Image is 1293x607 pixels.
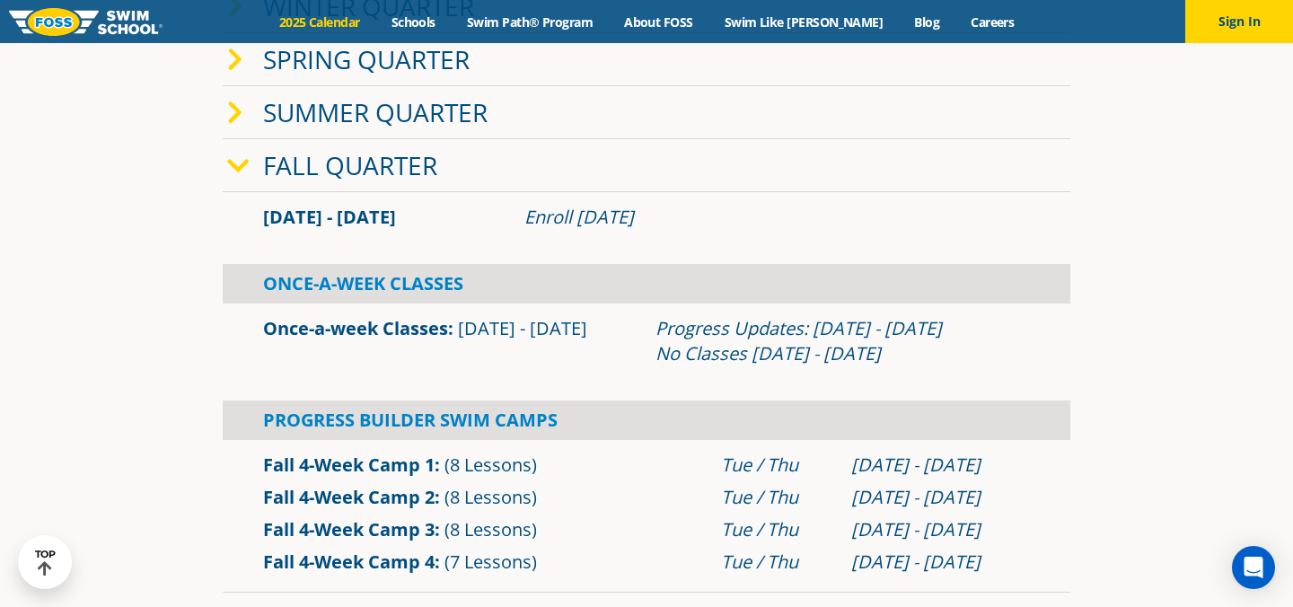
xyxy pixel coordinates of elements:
[609,13,709,31] a: About FOSS
[899,13,955,31] a: Blog
[721,485,834,510] div: Tue / Thu
[263,205,396,229] span: [DATE] - [DATE]
[721,517,834,542] div: Tue / Thu
[851,485,1030,510] div: [DATE] - [DATE]
[223,400,1070,440] div: Progress Builder Swim Camps
[655,316,1030,366] div: Progress Updates: [DATE] - [DATE] No Classes [DATE] - [DATE]
[35,549,56,576] div: TOP
[851,517,1030,542] div: [DATE] - [DATE]
[9,8,163,36] img: FOSS Swim School Logo
[263,316,448,340] a: Once-a-week Classes
[444,485,537,509] span: (8 Lessons)
[451,13,608,31] a: Swim Path® Program
[263,42,470,76] a: Spring Quarter
[955,13,1030,31] a: Careers
[263,517,435,541] a: Fall 4-Week Camp 3
[524,205,1030,230] div: Enroll [DATE]
[851,550,1030,575] div: [DATE] - [DATE]
[444,453,537,477] span: (8 Lessons)
[263,485,435,509] a: Fall 4-Week Camp 2
[263,453,435,477] a: Fall 4-Week Camp 1
[721,453,834,478] div: Tue / Thu
[444,550,537,574] span: (7 Lessons)
[263,550,435,574] a: Fall 4-Week Camp 4
[1232,546,1275,589] div: Open Intercom Messenger
[375,13,451,31] a: Schools
[263,95,488,129] a: Summer Quarter
[223,264,1070,303] div: Once-A-Week Classes
[444,517,537,541] span: (8 Lessons)
[851,453,1030,478] div: [DATE] - [DATE]
[458,316,587,340] span: [DATE] - [DATE]
[263,13,375,31] a: 2025 Calendar
[721,550,834,575] div: Tue / Thu
[263,148,437,182] a: Fall Quarter
[708,13,899,31] a: Swim Like [PERSON_NAME]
